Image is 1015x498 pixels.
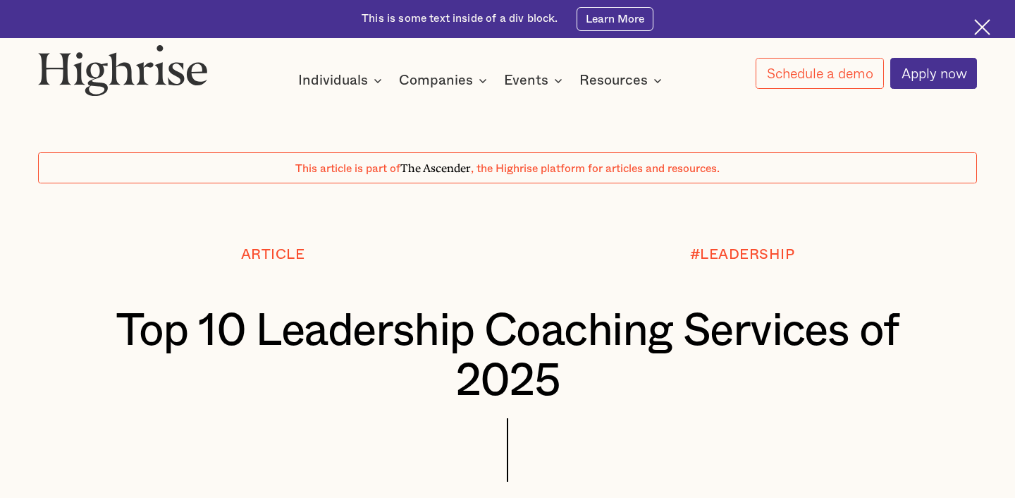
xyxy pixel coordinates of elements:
[504,72,548,89] div: Events
[295,163,400,174] span: This article is part of
[579,72,666,89] div: Resources
[890,58,977,89] a: Apply now
[577,7,653,32] a: Learn More
[400,159,471,173] span: The Ascender
[579,72,648,89] div: Resources
[298,72,368,89] div: Individuals
[399,72,491,89] div: Companies
[399,72,473,89] div: Companies
[298,72,386,89] div: Individuals
[974,19,990,35] img: Cross icon
[38,44,208,96] img: Highrise logo
[690,247,795,262] div: #LEADERSHIP
[504,72,567,89] div: Events
[756,58,883,89] a: Schedule a demo
[77,307,937,406] h1: Top 10 Leadership Coaching Services of 2025
[362,11,558,26] div: This is some text inside of a div block.
[241,247,305,262] div: Article
[471,163,720,174] span: , the Highrise platform for articles and resources.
